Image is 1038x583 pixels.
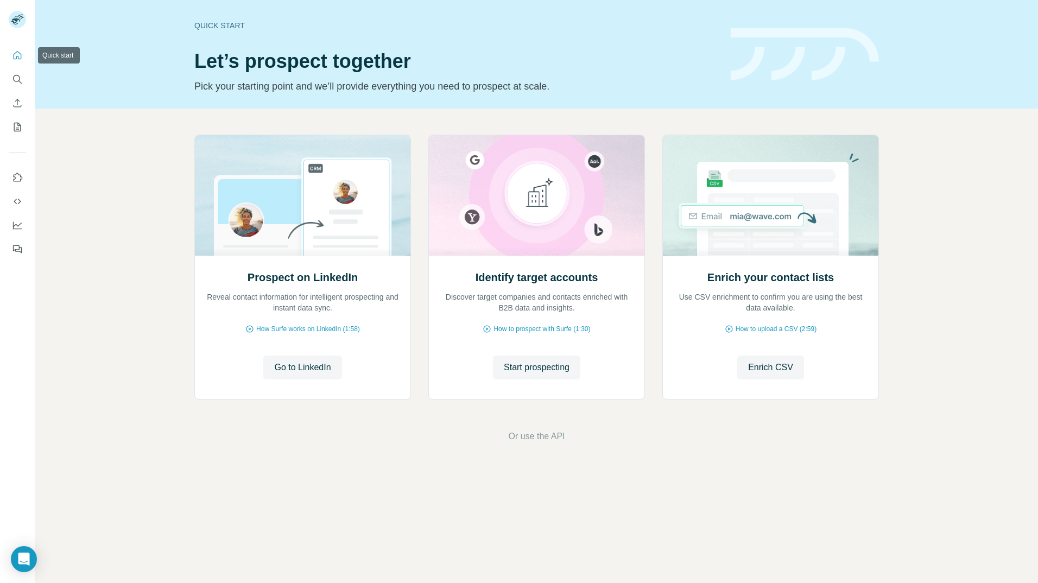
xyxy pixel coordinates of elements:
[9,46,26,65] button: Quick start
[493,324,590,334] span: How to prospect with Surfe (1:30)
[9,117,26,137] button: My lists
[748,361,793,374] span: Enrich CSV
[493,356,580,379] button: Start prospecting
[274,361,331,374] span: Go to LinkedIn
[508,430,565,443] button: Or use the API
[504,361,569,374] span: Start prospecting
[476,270,598,285] h2: Identify target accounts
[194,20,718,31] div: Quick start
[194,50,718,72] h1: Let’s prospect together
[707,270,834,285] h2: Enrich your contact lists
[662,135,879,256] img: Enrich your contact lists
[9,93,26,113] button: Enrich CSV
[9,216,26,235] button: Dashboard
[248,270,358,285] h2: Prospect on LinkedIn
[440,291,634,313] p: Discover target companies and contacts enriched with B2B data and insights.
[256,324,360,334] span: How Surfe works on LinkedIn (1:58)
[9,168,26,187] button: Use Surfe on LinkedIn
[206,291,400,313] p: Reveal contact information for intelligent prospecting and instant data sync.
[674,291,868,313] p: Use CSV enrichment to confirm you are using the best data available.
[194,135,411,256] img: Prospect on LinkedIn
[731,28,879,81] img: banner
[9,69,26,89] button: Search
[9,192,26,211] button: Use Surfe API
[736,324,817,334] span: How to upload a CSV (2:59)
[194,79,718,94] p: Pick your starting point and we’ll provide everything you need to prospect at scale.
[9,239,26,259] button: Feedback
[428,135,645,256] img: Identify target accounts
[737,356,804,379] button: Enrich CSV
[263,356,341,379] button: Go to LinkedIn
[11,546,37,572] div: Open Intercom Messenger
